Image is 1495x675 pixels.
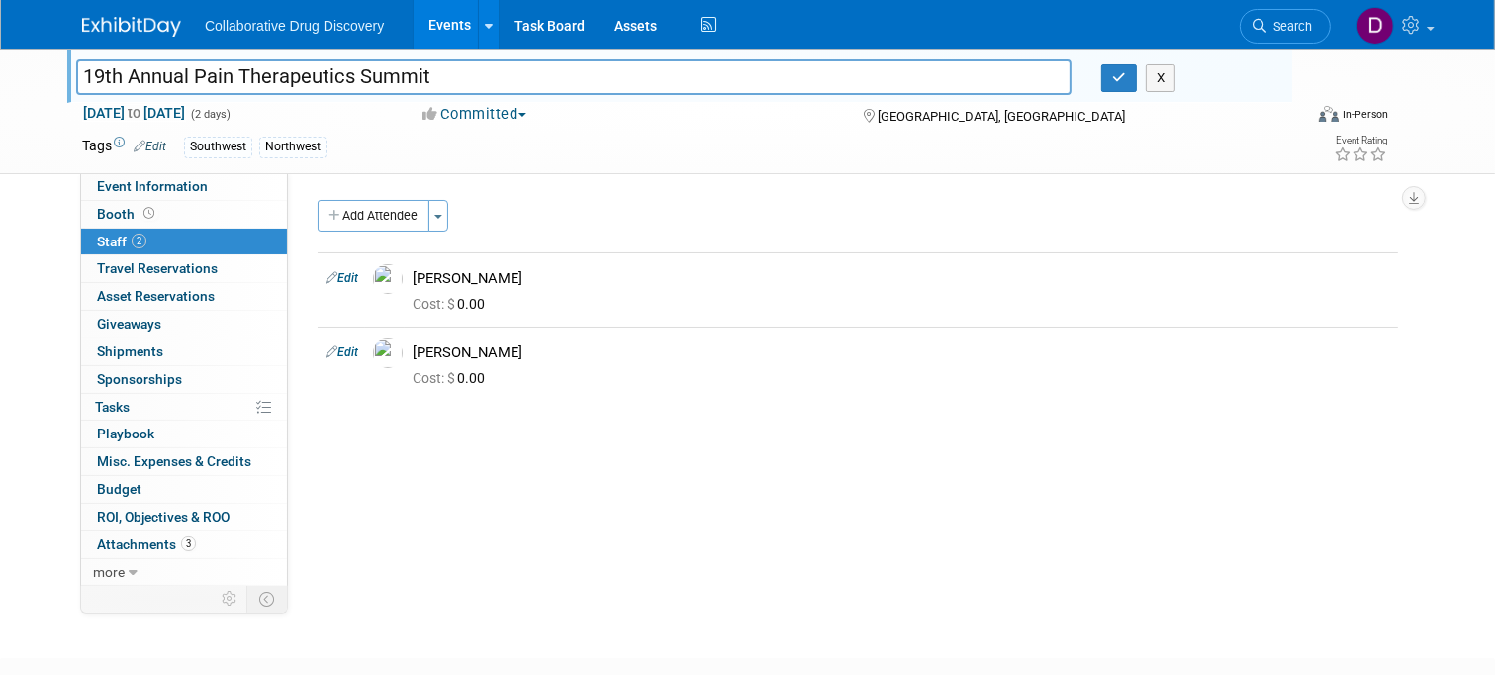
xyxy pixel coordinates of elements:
button: X [1146,64,1176,92]
td: Personalize Event Tab Strip [213,586,247,612]
span: Tasks [95,399,130,415]
a: Tasks [81,394,287,421]
a: Attachments3 [81,531,287,558]
div: [PERSON_NAME] [413,269,1390,288]
a: Budget [81,476,287,503]
button: Add Attendee [318,200,429,232]
td: Toggle Event Tabs [247,586,288,612]
span: Cost: $ [413,296,457,312]
div: Northwest [259,137,327,157]
a: Booth [81,201,287,228]
span: more [93,564,125,580]
a: ROI, Objectives & ROO [81,504,287,530]
span: 3 [181,536,196,551]
a: Travel Reservations [81,255,287,282]
span: to [125,105,143,121]
a: more [81,559,287,586]
img: ExhibitDay [82,17,181,37]
span: Event Information [97,178,208,194]
span: 0.00 [413,296,493,312]
span: Budget [97,481,141,497]
span: Staff [97,234,146,249]
span: (2 days) [189,108,231,121]
span: Attachments [97,536,196,552]
span: [DATE] [DATE] [82,104,186,122]
a: Edit [326,271,358,285]
span: Travel Reservations [97,260,218,276]
img: Daniel Castro [1356,7,1394,45]
span: 0.00 [413,370,493,386]
button: Committed [417,104,534,125]
span: Playbook [97,426,154,441]
a: Asset Reservations [81,283,287,310]
span: Booth not reserved yet [140,206,158,221]
a: Sponsorships [81,366,287,393]
div: [PERSON_NAME] [413,343,1390,362]
div: Event Rating [1334,136,1387,145]
a: Search [1240,9,1331,44]
a: Edit [326,345,358,359]
div: Southwest [184,137,252,157]
span: Misc. Expenses & Credits [97,453,251,469]
span: Asset Reservations [97,288,215,304]
a: Playbook [81,421,287,447]
a: Edit [134,140,166,153]
span: Shipments [97,343,163,359]
span: ROI, Objectives & ROO [97,509,230,525]
a: Shipments [81,338,287,365]
span: Search [1266,19,1312,34]
span: 2 [132,234,146,248]
a: Misc. Expenses & Credits [81,448,287,475]
a: Giveaways [81,311,287,337]
span: Collaborative Drug Discovery [205,18,384,34]
span: Sponsorships [97,371,182,387]
div: Event Format [1195,103,1388,133]
span: [GEOGRAPHIC_DATA], [GEOGRAPHIC_DATA] [879,109,1126,124]
span: Booth [97,206,158,222]
a: Staff2 [81,229,287,255]
div: In-Person [1342,107,1388,122]
span: Cost: $ [413,370,457,386]
span: Giveaways [97,316,161,332]
a: Event Information [81,173,287,200]
img: Format-Inperson.png [1319,106,1339,122]
td: Tags [82,136,166,158]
